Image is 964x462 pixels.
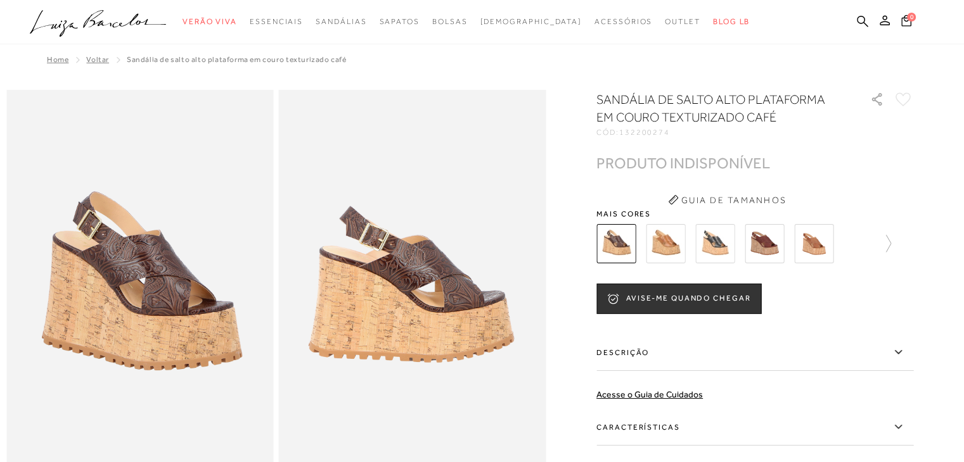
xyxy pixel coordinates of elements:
span: BLOG LB [713,17,750,26]
label: Características [596,409,913,446]
a: noSubCategoriesText [665,10,700,34]
a: noSubCategoriesText [250,10,303,34]
a: noSubCategoriesText [594,10,652,34]
a: BLOG LB [713,10,750,34]
a: Home [47,55,68,64]
label: Descrição [596,334,913,371]
span: SANDÁLIA DE SALTO ALTO PLATAFORMA EM COURO TEXTURIZADO CAFÉ [127,55,346,64]
button: 0 [897,14,915,31]
span: Sapatos [379,17,419,26]
div: PRODUTO INDISPONÍVEL [596,156,770,170]
a: noSubCategoriesText [316,10,366,34]
span: 0 [907,13,916,22]
h1: SANDÁLIA DE SALTO ALTO PLATAFORMA EM COURO TEXTURIZADO CAFÉ [596,91,834,126]
span: Essenciais [250,17,303,26]
a: Voltar [86,55,109,64]
div: CÓD: [596,128,850,136]
a: noSubCategoriesText [432,10,468,34]
a: noSubCategoriesText [379,10,419,34]
a: Acesse o Guia de Cuidados [596,389,703,399]
span: Acessórios [594,17,652,26]
span: Mais cores [596,210,913,218]
span: Outlet [665,17,700,26]
span: [DEMOGRAPHIC_DATA] [480,17,582,26]
img: SANDÁLIA MAXI PLATAFORMA EM CORTIÇA E COURO CARAMELO [794,224,833,263]
span: Sandálias [316,17,366,26]
button: Guia de Tamanhos [664,190,790,210]
img: SANDÁLIA MAXI PLATAFORMA EM CORTIÇA E COURO CAFÉ [745,224,784,263]
button: AVISE-ME QUANDO CHEGAR [596,284,761,314]
img: SANDÁLIA MAXI PLATAFORMA CORTIÇA PRETO [695,224,735,263]
span: Verão Viva [183,17,237,26]
img: SANDÁLIA DE SALTO ALTO PLATAFORMA EM COURO TEXTURIZADO CAFÉ [596,224,636,263]
img: SANDÁLIA MAXI PLATAFORMA CORTIÇA CARAMELO [646,224,685,263]
a: noSubCategoriesText [480,10,582,34]
a: noSubCategoriesText [183,10,237,34]
span: Bolsas [432,17,468,26]
span: 132200274 [619,128,670,137]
